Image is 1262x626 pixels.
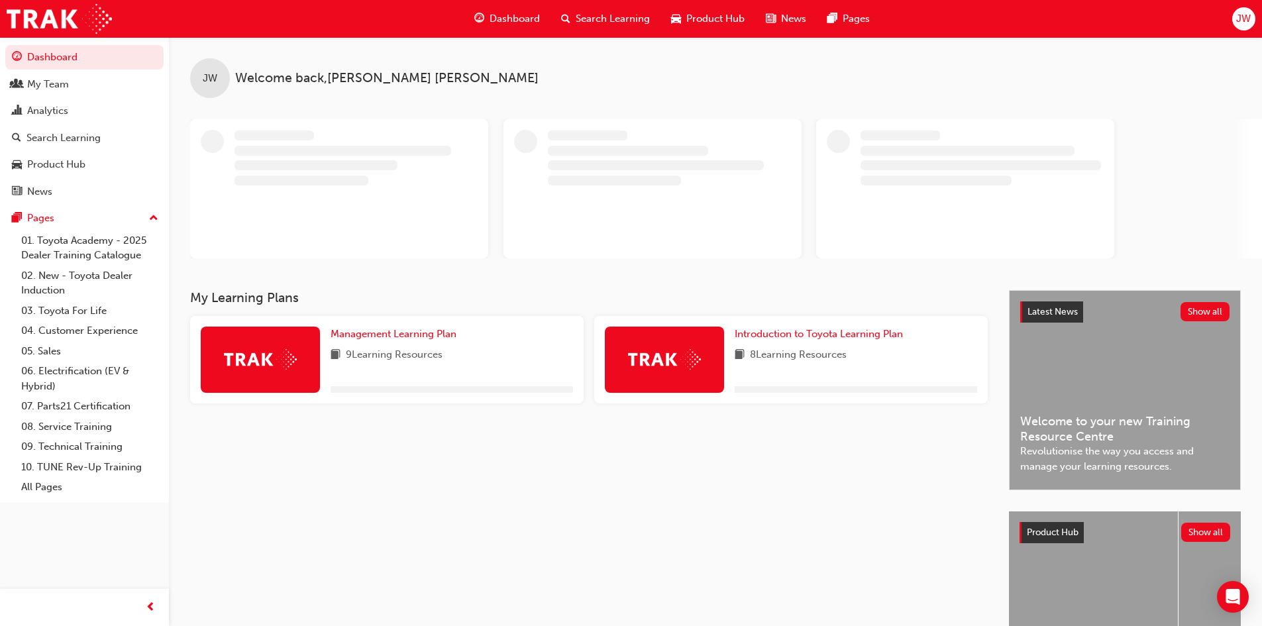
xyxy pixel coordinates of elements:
span: search-icon [561,11,570,27]
span: JW [1236,11,1251,26]
span: chart-icon [12,105,22,117]
div: News [27,184,52,199]
a: Latest NewsShow all [1020,301,1230,323]
a: 03. Toyota For Life [16,301,164,321]
img: Trak [7,4,112,34]
span: Pages [843,11,870,26]
a: My Team [5,72,164,97]
a: Product Hub [5,152,164,177]
a: Latest NewsShow allWelcome to your new Training Resource CentreRevolutionise the way you access a... [1009,290,1241,490]
span: search-icon [12,132,21,144]
span: pages-icon [827,11,837,27]
button: Show all [1181,523,1231,542]
span: guage-icon [474,11,484,27]
span: Management Learning Plan [331,328,456,340]
span: Welcome back , [PERSON_NAME] [PERSON_NAME] [235,71,539,86]
a: 07. Parts21 Certification [16,396,164,417]
div: Pages [27,211,54,226]
a: 08. Service Training [16,417,164,437]
a: search-iconSearch Learning [551,5,660,32]
a: pages-iconPages [817,5,880,32]
div: Analytics [27,103,68,119]
button: Pages [5,206,164,231]
button: Show all [1181,302,1230,321]
span: people-icon [12,79,22,91]
a: 09. Technical Training [16,437,164,457]
span: JW [203,71,217,86]
span: Revolutionise the way you access and manage your learning resources. [1020,444,1230,474]
a: Dashboard [5,45,164,70]
span: pages-icon [12,213,22,225]
img: Trak [224,349,297,370]
span: 8 Learning Resources [750,347,847,364]
span: Search Learning [576,11,650,26]
a: 05. Sales [16,341,164,362]
a: 04. Customer Experience [16,321,164,341]
span: book-icon [735,347,745,364]
a: Product HubShow all [1020,522,1230,543]
span: up-icon [149,210,158,227]
a: news-iconNews [755,5,817,32]
a: car-iconProduct Hub [660,5,755,32]
img: Trak [628,349,701,370]
a: All Pages [16,477,164,497]
a: News [5,180,164,204]
span: car-icon [12,159,22,171]
span: car-icon [671,11,681,27]
a: 10. TUNE Rev-Up Training [16,457,164,478]
a: 01. Toyota Academy - 2025 Dealer Training Catalogue [16,231,164,266]
div: Open Intercom Messenger [1217,581,1249,613]
span: prev-icon [146,600,156,616]
button: DashboardMy TeamAnalyticsSearch LearningProduct HubNews [5,42,164,206]
a: guage-iconDashboard [464,5,551,32]
a: Analytics [5,99,164,123]
div: Product Hub [27,157,85,172]
a: Search Learning [5,126,164,150]
a: 02. New - Toyota Dealer Induction [16,266,164,301]
span: News [781,11,806,26]
span: 9 Learning Resources [346,347,443,364]
span: news-icon [766,11,776,27]
a: Management Learning Plan [331,327,462,342]
span: Latest News [1027,306,1078,317]
span: Dashboard [490,11,540,26]
a: 06. Electrification (EV & Hybrid) [16,361,164,396]
span: guage-icon [12,52,22,64]
span: Product Hub [686,11,745,26]
span: Product Hub [1027,527,1078,538]
a: Introduction to Toyota Learning Plan [735,327,908,342]
div: My Team [27,77,69,92]
div: Search Learning [26,130,101,146]
span: Welcome to your new Training Resource Centre [1020,414,1230,444]
span: book-icon [331,347,341,364]
span: news-icon [12,186,22,198]
h3: My Learning Plans [190,290,988,305]
button: JW [1232,7,1255,30]
span: Introduction to Toyota Learning Plan [735,328,903,340]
